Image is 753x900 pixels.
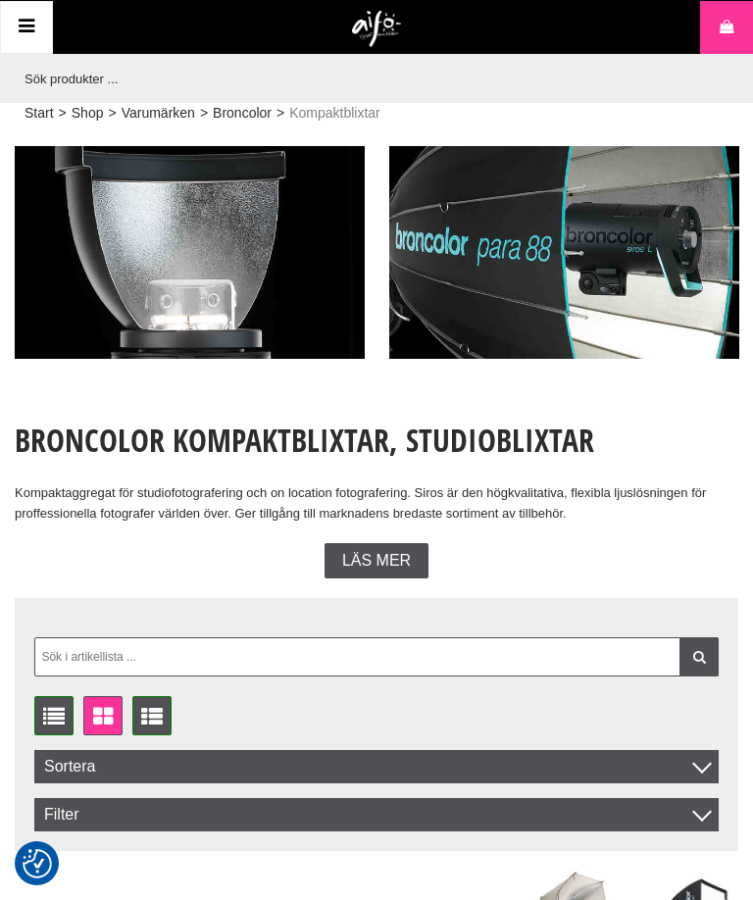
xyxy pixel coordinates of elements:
[15,419,738,462] h1: broncolor Kompaktblixtar, Studioblixtar
[59,103,67,124] span: >
[122,103,195,124] a: Varumärken
[72,103,104,124] a: Shop
[342,552,411,570] span: Läs mer
[34,696,74,735] a: Listvisning
[23,846,52,881] button: Samtyckesinställningar
[200,103,208,124] span: >
[276,103,284,124] span: >
[289,103,380,124] span: Kompaktblixtar
[389,146,739,360] img: Annons:002 ban-bron-monlight-002.jpg
[34,637,719,676] input: Sök i artikellista ...
[15,54,728,103] input: Sök produkter ...
[83,696,123,735] a: Fönstervisning
[23,849,52,878] img: Revisit consent button
[15,146,365,360] img: Annons:001 ban-bron-monlight-001.jpg
[25,103,54,124] a: Start
[15,483,738,525] p: Kompaktaggregat för studiofotografering och on location fotografering. Siros är den högkvalitativ...
[213,103,272,124] a: Broncolor
[679,637,719,676] a: Filtrera
[108,103,116,124] span: >
[132,696,172,735] a: Utökad listvisning
[352,11,402,48] img: logo.png
[34,750,719,783] span: Sortera
[34,798,719,831] div: Filter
